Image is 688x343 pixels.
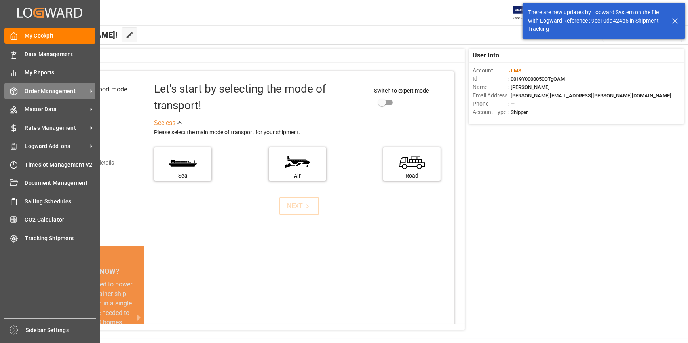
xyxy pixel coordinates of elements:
[473,108,508,116] span: Account Type
[279,197,319,215] button: NEXT
[25,179,96,187] span: Document Management
[4,212,95,227] a: CO2 Calculator
[387,172,437,180] div: Road
[273,172,322,180] div: Air
[25,87,87,95] span: Order Management
[513,6,540,20] img: Exertis%20JAM%20-%20Email%20Logo.jpg_1722504956.jpg
[509,68,521,74] span: JIMS
[25,50,96,59] span: Data Management
[508,68,521,74] span: :
[473,75,508,83] span: Id
[4,193,95,209] a: Sailing Schedules
[374,87,429,94] span: Switch to expert mode
[508,76,565,82] span: : 0019Y0000050OTgQAM
[66,85,127,94] div: Select transport mode
[25,161,96,169] span: Timeslot Management V2
[25,32,96,40] span: My Cockpit
[25,68,96,77] span: My Reports
[154,128,449,137] div: Please select the main mode of transport for your shipment.
[25,124,87,132] span: Rates Management
[287,201,312,211] div: NEXT
[158,172,207,180] div: Sea
[473,66,508,75] span: Account
[25,142,87,150] span: Logward Add-ons
[154,118,175,128] div: See less
[508,109,528,115] span: : Shipper
[473,100,508,108] span: Phone
[508,93,671,99] span: : [PERSON_NAME][EMAIL_ADDRESS][PERSON_NAME][DOMAIN_NAME]
[508,101,515,107] span: : —
[4,175,95,191] a: Document Management
[25,216,96,224] span: CO2 Calculator
[473,51,499,60] span: User Info
[25,105,87,114] span: Master Data
[4,46,95,62] a: Data Management
[473,83,508,91] span: Name
[4,157,95,172] a: Timeslot Management V2
[4,65,95,80] a: My Reports
[473,91,508,100] span: Email Address
[25,197,96,206] span: Sailing Schedules
[508,84,550,90] span: : [PERSON_NAME]
[528,8,664,33] div: There are new updates by Logward System on the file with Logward Reference : 9ec10da424b5 in Ship...
[25,234,96,243] span: Tracking Shipment
[154,81,366,114] div: Let's start by selecting the mode of transport!
[4,230,95,246] a: Tracking Shipment
[26,326,97,334] span: Sidebar Settings
[4,28,95,44] a: My Cockpit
